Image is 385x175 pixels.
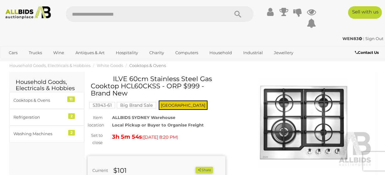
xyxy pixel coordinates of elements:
[270,48,297,58] a: Jewellery
[129,63,166,68] a: Cooktops & Ovens
[49,48,68,58] a: Wine
[5,48,22,58] a: Cars
[89,103,115,108] a: 53943-61
[3,6,54,19] img: Allbids.com.au
[112,48,142,58] a: Hospitality
[239,48,267,58] a: Industrial
[188,167,195,173] li: Watch this item
[67,96,75,102] div: 11
[52,58,105,68] a: [GEOGRAPHIC_DATA]
[112,115,175,120] strong: ALLBIDS SYDNEY Warehouse
[342,36,362,41] strong: WEN83
[16,79,78,92] h2: Household Goods, Electricals & Hobbies
[142,135,178,140] span: ( )
[9,63,90,68] a: Household Goods, Electricals & Hobbies
[83,114,107,129] div: Item location
[13,97,65,104] div: Cooktops & Ovens
[9,126,84,142] a: Washing Machines 2
[355,50,379,55] b: Contact Us
[5,58,25,68] a: Office
[222,6,254,22] button: Search
[143,134,177,140] span: [DATE] 8:20 PM
[342,36,363,41] a: WEN83
[145,48,168,58] a: Charity
[196,167,213,173] button: Share
[117,103,156,108] a: Big Brand Sale
[89,102,115,108] mark: 53943-61
[25,48,46,58] a: Trucks
[117,102,156,108] mark: Big Brand Sale
[83,132,107,147] div: Set to close
[91,75,224,97] h1: ILVE 60cm Stainless Steel Gas Cooktop HCL60CKSS - ORP $999 - Brand New
[9,92,84,109] a: Cooktops & Ovens 11
[97,63,123,68] a: White Goods
[235,78,372,167] img: ILVE 60cm Stainless Steel Gas Cooktop HCL60CKSS - ORP $999 - Brand New
[348,6,382,19] a: Sell with us
[68,130,75,136] div: 2
[9,109,84,126] a: Refrigeration 2
[159,100,208,110] span: [GEOGRAPHIC_DATA]
[13,114,65,121] div: Refrigeration
[365,36,383,41] a: Sign Out
[113,167,127,174] strong: $101
[355,49,380,56] a: Contact Us
[363,36,364,41] span: |
[28,58,49,68] a: Sports
[112,122,204,127] strong: Local Pickup or Buyer to Organise Freight
[112,133,142,140] strong: 3h 5m 54s
[68,113,75,119] div: 2
[205,48,236,58] a: Household
[71,48,109,58] a: Antiques & Art
[13,130,65,137] div: Washing Machines
[171,48,202,58] a: Computers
